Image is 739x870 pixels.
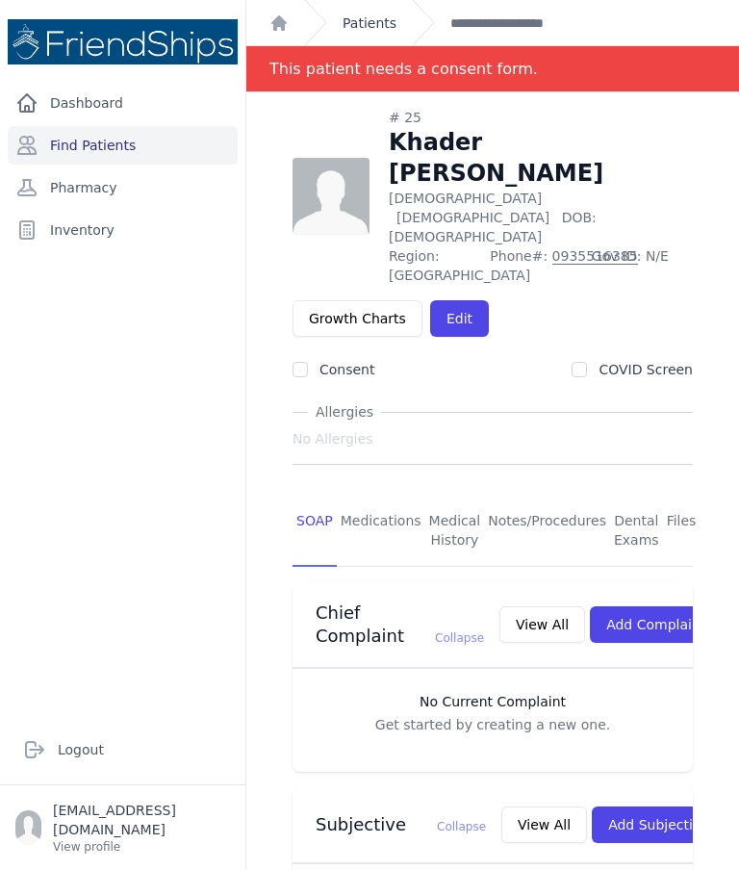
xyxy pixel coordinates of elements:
a: [EMAIL_ADDRESS][DOMAIN_NAME] View profile [15,801,230,855]
a: Pharmacy [8,168,238,207]
button: View All [499,606,585,643]
h1: Khader [PERSON_NAME] [389,127,693,189]
button: Add Subjective [592,806,726,843]
label: COVID Screen [599,362,693,377]
p: [EMAIL_ADDRESS][DOMAIN_NAME] [53,801,230,839]
a: Files [663,496,701,567]
p: Get started by creating a new one. [312,715,674,734]
p: View profile [53,839,230,855]
a: Medical History [425,496,485,567]
a: Find Patients [8,126,238,165]
a: Medications [337,496,425,567]
span: Allergies [308,402,381,422]
a: Patients [343,13,396,33]
a: SOAP [293,496,337,567]
a: Dental Exams [610,496,663,567]
a: Inventory [8,211,238,249]
a: Logout [15,730,230,769]
img: Medical Missions EMR [8,19,238,64]
span: [DEMOGRAPHIC_DATA] [396,210,549,225]
div: This patient needs a consent form. [269,46,538,91]
p: [DEMOGRAPHIC_DATA] [389,189,693,246]
a: Growth Charts [293,300,422,337]
span: Phone#: [490,246,579,285]
span: No Allergies [293,429,373,448]
a: Edit [430,300,489,337]
h3: No Current Complaint [312,692,674,711]
h3: Chief Complaint [316,601,484,648]
a: Notes/Procedures [484,496,610,567]
div: # 25 [389,108,693,127]
nav: Tabs [293,496,693,567]
a: Dashboard [8,84,238,122]
span: Collapse [435,631,484,645]
img: person-242608b1a05df3501eefc295dc1bc67a.jpg [293,158,369,235]
span: Gov ID: N/E [592,246,693,285]
span: Collapse [437,820,486,833]
button: View All [501,806,587,843]
span: Region: [GEOGRAPHIC_DATA] [389,246,478,285]
button: Add Complaint [590,606,722,643]
h3: Subjective [316,813,486,836]
label: Consent [319,362,374,377]
div: Notification [246,46,739,92]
